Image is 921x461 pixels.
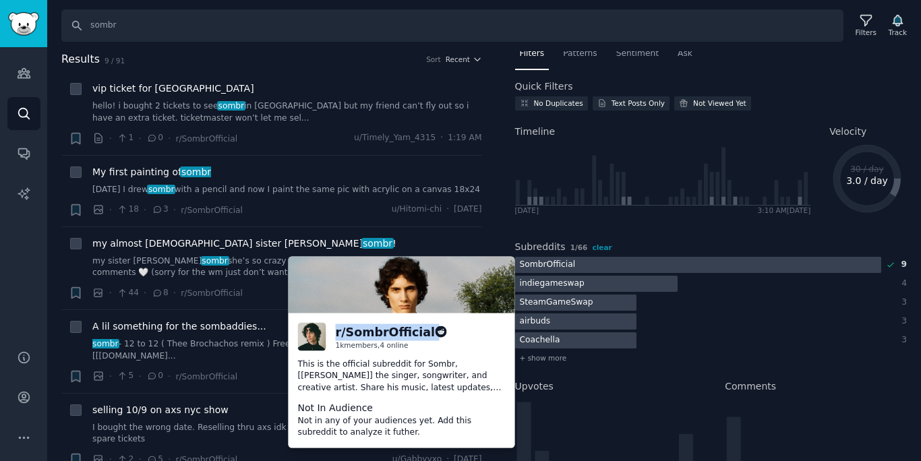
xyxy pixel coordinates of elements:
[446,204,449,216] span: ·
[117,287,139,299] span: 44
[515,240,566,254] h2: Subreddits
[92,184,482,196] a: [DATE] I drewsombrwith a pencil and now I paint the same pic with acrylic on a canvas 18x24
[92,237,396,251] a: my almost [DEMOGRAPHIC_DATA] sister [PERSON_NAME]sombr!
[180,166,212,177] span: sombr
[895,297,908,309] div: 3
[895,334,908,346] div: 3
[616,48,659,60] span: Sentiment
[725,379,776,394] h2: Comments
[92,100,482,124] a: hello! i bought 2 tickets to seesombrin [GEOGRAPHIC_DATA] but my friend can’t fly out so i have a...
[175,372,237,381] span: r/SombrOfficial
[109,286,112,300] span: ·
[570,243,588,251] span: 1 / 66
[92,403,229,417] a: selling 10/9 on axs nyc show
[693,98,746,108] div: Not Viewed Yet
[446,55,470,64] span: Recent
[117,370,133,382] span: 5
[168,131,171,146] span: ·
[895,278,908,290] div: 4
[138,369,141,383] span: ·
[92,165,211,179] span: My first painting of
[61,9,843,42] input: Search Keyword
[392,204,442,216] span: u/Hitomi-chi
[361,238,394,249] span: sombr
[520,48,545,60] span: Filters
[92,255,482,279] a: my sister [PERSON_NAME]sombrshe’s so crazy talented!! show her some love in the comments 🤍 (sorry...
[534,98,583,108] div: No Duplicates
[144,203,146,217] span: ·
[856,28,877,37] div: Filters
[563,48,597,60] span: Patterns
[146,370,163,382] span: 0
[515,379,554,394] h2: Upvotes
[895,259,908,271] div: 9
[117,132,133,144] span: 1
[92,237,396,251] span: my almost [DEMOGRAPHIC_DATA] sister [PERSON_NAME] !
[152,204,169,216] span: 3
[181,206,243,215] span: r/SombrOfficial
[175,134,237,144] span: r/SombrOfficial
[592,243,612,251] span: clear
[440,132,443,144] span: ·
[515,257,581,274] div: SombrOfficial
[336,340,409,350] div: 1k members, 4 online
[298,400,506,414] dt: Not In Audience
[851,164,884,174] text: 30 / day
[117,204,139,216] span: 18
[298,323,326,351] img: SombrOfficial
[446,55,482,64] button: Recent
[147,185,175,194] span: sombr
[173,286,176,300] span: ·
[515,206,539,215] div: [DATE]
[168,369,171,383] span: ·
[454,204,481,216] span: [DATE]
[515,125,556,139] span: Timeline
[144,286,146,300] span: ·
[829,125,866,139] span: Velocity
[354,132,436,144] span: u/Timely_Yam_4315
[846,175,888,186] text: 3.0 / day
[105,57,125,65] span: 9 / 91
[173,203,176,217] span: ·
[895,315,908,328] div: 3
[289,257,515,313] img: SombrOfficial
[109,131,112,146] span: ·
[181,288,243,298] span: r/SombrOfficial
[515,313,556,330] div: airbuds
[91,339,119,348] span: sombr
[612,98,665,108] div: Text Posts Only
[426,55,441,64] div: Sort
[92,422,482,445] a: I bought the wrong date. Reselling thru axs idk how to share the listing but $167 a piece for 2 s...
[515,276,589,293] div: indiegameswap
[520,353,567,363] span: + show more
[515,332,565,349] div: Coachella
[298,358,506,394] p: This is the official subreddit for Sombr, [[PERSON_NAME]] the singer, songwriter, and creative ar...
[152,287,169,299] span: 8
[515,295,598,311] div: SteamGameSwap
[61,51,100,68] span: Results
[92,338,482,362] a: sombr- 12 to 12 ( Thee Brochachos remix ) Free Download via Hypeddit 🔥👇 🔗 Download: \[[[DOMAIN_NA...
[8,12,39,36] img: GummySearch logo
[678,48,692,60] span: Ask
[146,132,163,144] span: 0
[884,11,912,40] button: Track
[138,131,141,146] span: ·
[92,319,266,334] a: A lil something for the sombaddies...
[92,165,211,179] a: My first painting ofsombr
[336,324,436,340] div: r/ SombrOfficial
[298,414,506,438] dd: Not in any of your audiences yet. Add this subreddit to analyze it futher.
[889,28,907,37] div: Track
[92,82,254,96] a: vip ticket for [GEOGRAPHIC_DATA]
[448,132,481,144] span: 1:19 AM
[109,203,112,217] span: ·
[515,80,573,94] h2: Quick Filters
[109,369,112,383] span: ·
[758,206,811,215] div: 3:10 AM [DATE]
[217,101,245,111] span: sombr
[201,256,229,266] span: sombr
